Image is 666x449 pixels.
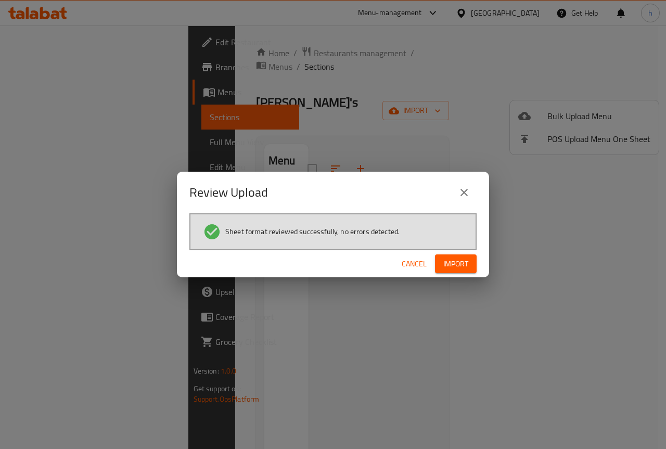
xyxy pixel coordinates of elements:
[452,180,477,205] button: close
[443,258,468,271] span: Import
[398,254,431,274] button: Cancel
[189,184,268,201] h2: Review Upload
[435,254,477,274] button: Import
[402,258,427,271] span: Cancel
[225,226,400,237] span: Sheet format reviewed successfully, no errors detected.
